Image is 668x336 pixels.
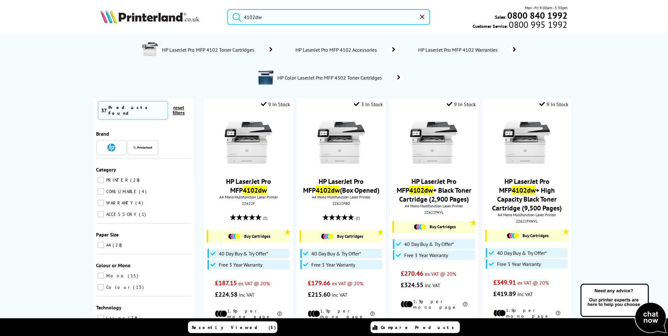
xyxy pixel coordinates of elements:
[107,144,115,152] img: HP
[215,279,237,287] span: £187.15
[261,101,290,107] div: 9 In Stock
[105,242,112,248] span: A4
[277,74,385,81] span: HP Color LaserJet Pro MFP 4302 Toner Cartridges
[139,189,148,194] span: 4
[133,146,152,149] img: Printerland
[316,186,340,195] mark: 4102dw
[418,45,519,54] a: HP LaserJet Pro MFP 4102 Warranties
[96,262,131,268] span: Colour or Mono
[131,177,141,183] span: 28
[139,211,148,217] span: 1
[308,308,375,320] li: 1.9p per mono page
[128,273,140,279] span: 15
[98,188,104,195] input: CONSUMABLE 4
[105,315,128,321] span: Laser
[128,315,139,321] span: 28
[219,250,269,257] span: 40 Day Buy & Try Offer*
[258,69,274,85] img: 4RA83F-deptimage.jpg
[101,107,107,113] span: 37
[518,280,549,286] span: ex VAT @ 20%
[401,299,468,310] li: 1.9p per mono page
[312,262,355,268] span: Free 3 Year Warranty
[105,211,139,217] span: ACCESSORY
[507,233,520,239] img: Cartridges
[318,119,365,166] img: HP-LaserJetPro-MFP-4102-Front-Small.jpg
[98,273,104,279] input: Mono 15
[497,261,541,267] span: Free 3 Year Warranty
[105,177,130,183] span: PRINTER
[98,284,104,290] input: Colour 13
[303,177,379,195] a: HP LaserJet Pro MFP4102dw(Box Opened)
[332,280,363,287] span: ex VAT @ 20%
[356,212,360,224] span: (2)
[215,290,237,299] span: £224.58
[394,210,474,215] div: 2Z622FKVL
[277,69,404,86] a: HP Color LaserJet Pro MFP 4302 Toner Cartridges
[105,284,133,290] span: Colour
[308,290,330,299] span: £215.60
[512,186,536,195] mark: 4102dw
[113,242,124,248] span: 28
[354,101,383,107] div: 3 In Stock
[392,315,476,333] div: modal_delivery
[207,195,290,199] span: A4 Mono Multifunction Laser Printer
[98,242,104,248] input: A4 28
[495,14,506,20] span: Sales:
[418,47,500,53] span: HP LaserJet Pro MFP 4102 Warranties
[98,200,104,206] input: WARRANTY 4
[337,234,363,239] span: Buy Cartridges
[321,234,334,239] img: Cartridges
[105,273,127,279] span: Mono
[101,10,199,23] img: Printerland Logo
[133,284,146,290] span: 13
[295,45,399,54] a: HP LaserJet Pro MFP 4102 Accessories
[492,177,562,212] a: HP LaserJet Pro MFP4102dw+ High Capacity Black Toner Cartridge (9,500 Pages)
[226,177,271,195] a: HP LaserJet Pro MFP4102dw
[494,278,516,287] span: £349.91
[579,283,668,335] img: Open Live Chat window
[523,233,549,238] span: Buy Cartridges
[490,233,566,239] a: Buy Cartridges
[494,290,516,298] span: £419.89
[540,101,569,107] div: 9 In Stock
[211,234,287,239] a: Buy Cartridges
[136,200,145,206] span: 4
[98,211,104,217] input: ACCESSORY 1
[96,131,109,137] span: Brand
[304,234,380,239] a: Buy Cartridges
[397,177,472,204] a: HP LaserJet Pro MFP4102dw+ Black Toner Cartridge (2,900 Pages)
[430,224,456,229] span: Buy Cartridges
[401,281,423,289] span: £324.55
[161,47,256,53] span: HP LaserJet Pro MFP 4102 Toner Cartridges
[98,177,104,183] input: PRINTER 28
[518,291,533,297] span: inc VAT
[301,201,381,206] div: 2Z622FBO
[401,269,423,278] span: £270.46
[101,10,220,25] a: Printerland Logo
[381,325,458,330] span: Compare Products
[525,5,567,11] span: Mon - Fri 9:00am - 5:30pm
[228,234,241,239] img: Cartridges
[497,250,547,256] span: 40 Day Buy & Try Offer*
[487,219,567,223] div: 2Z622FHKVL
[109,105,165,116] div: Products Found
[503,119,551,166] img: HP-LaserJetPro-MFP-4102-Front-Small.jpg
[308,279,330,287] span: £179.66
[312,250,361,257] span: 40 Day Buy & Try Offer*
[414,224,427,230] img: Cartridges
[225,119,272,166] img: HP-LaserJetPro-MFP-4102-Front-Small.jpg
[425,282,440,288] span: inc VAT
[215,308,282,320] li: 1.9p per mono page
[227,9,430,25] input: Search product or brand
[397,224,473,230] a: Buy Cartridges
[208,201,289,206] div: 2Z622F
[142,41,158,57] img: HP-LJPMFP4102-DeptImage.jpg
[192,325,276,330] span: Recently Viewed (5)
[473,22,567,29] span: Customer Service:
[188,321,277,333] a: Recently Viewed (5)
[404,252,448,258] span: Free 3 Year Warranty
[238,280,270,287] span: ex VAT @ 20%
[96,231,119,238] span: Paper Size
[494,307,561,319] li: 1.9p per mono page
[508,22,567,28] span: 0800 995 1992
